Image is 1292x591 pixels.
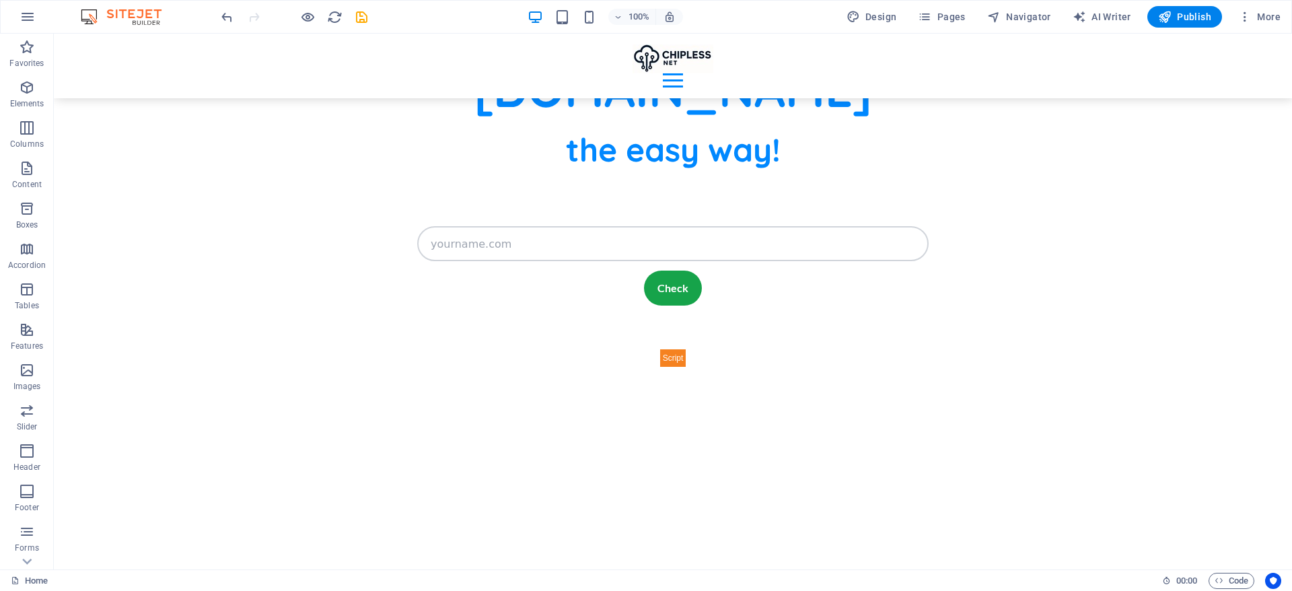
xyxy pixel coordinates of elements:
[918,10,965,24] span: Pages
[1233,6,1286,28] button: More
[841,6,902,28] button: Design
[9,58,44,69] p: Favorites
[841,6,902,28] div: Design (Ctrl+Alt+Y)
[847,10,897,24] span: Design
[629,9,650,25] h6: 100%
[12,179,42,190] p: Content
[1265,573,1281,589] button: Usercentrics
[1215,573,1248,589] span: Code
[326,9,343,25] button: reload
[1073,10,1131,24] span: AI Writer
[219,9,235,25] i: Undo: Delete elements (Ctrl+Z)
[912,6,970,28] button: Pages
[327,9,343,25] i: Reload page
[13,462,40,473] p: Header
[11,573,48,589] a: Click to cancel selection. Double-click to open Pages
[663,11,676,23] i: On resize automatically adjust zoom level to fit chosen device.
[15,502,39,513] p: Footer
[13,381,41,392] p: Images
[354,9,369,25] i: Save (Ctrl+S)
[10,139,44,149] p: Columns
[1158,10,1211,24] span: Publish
[15,543,39,553] p: Forms
[77,9,178,25] img: Editor Logo
[16,219,38,230] p: Boxes
[1238,10,1281,24] span: More
[1176,573,1197,589] span: 00 00
[1186,576,1188,586] span: :
[982,6,1056,28] button: Navigator
[8,260,46,271] p: Accordion
[1067,6,1137,28] button: AI Writer
[1162,573,1198,589] h6: Session time
[11,341,43,351] p: Features
[299,9,316,25] button: Click here to leave preview mode and continue editing
[608,9,656,25] button: 100%
[10,98,44,109] p: Elements
[353,9,369,25] button: save
[15,300,39,311] p: Tables
[1209,573,1254,589] button: Code
[219,9,235,25] button: undo
[1147,6,1222,28] button: Publish
[17,421,38,432] p: Slider
[987,10,1051,24] span: Navigator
